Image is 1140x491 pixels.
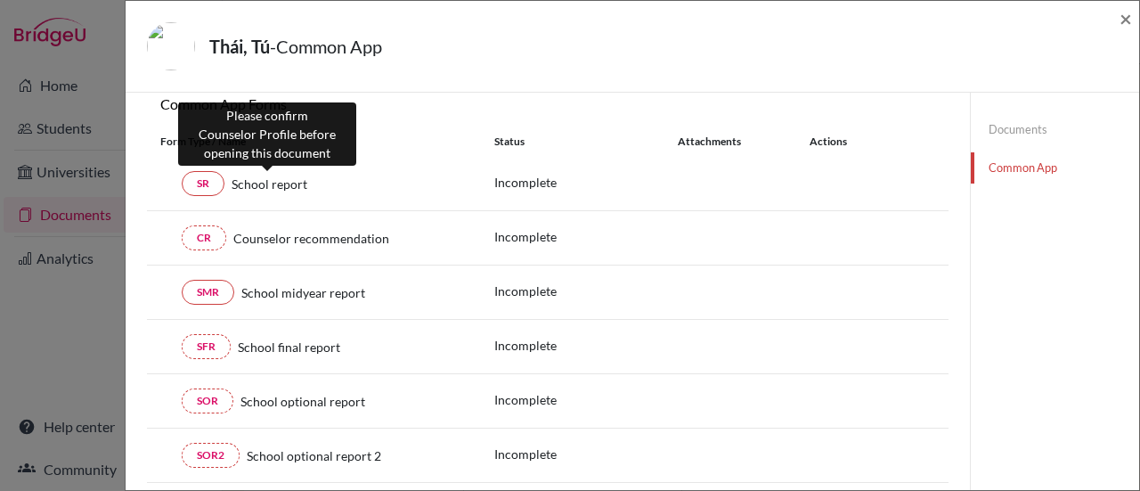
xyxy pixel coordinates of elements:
a: SFR [182,334,231,359]
div: Status [494,134,678,150]
span: School midyear report [241,283,365,302]
button: Close [1120,8,1132,29]
div: Actions [788,134,899,150]
p: Incomplete [494,227,678,246]
p: Incomplete [494,390,678,409]
a: SOR [182,389,233,413]
strong: Thái, Tú [209,36,270,57]
a: SOR2 [182,443,240,468]
h6: Common App Forms [147,95,548,112]
a: SMR [182,280,234,305]
div: Form Type / Name [147,134,481,150]
span: × [1120,5,1132,31]
a: Documents [971,114,1139,145]
span: Counselor recommendation [233,229,389,248]
p: Incomplete [494,336,678,355]
span: School optional report 2 [247,446,381,465]
span: School optional report [240,392,365,411]
span: School report [232,175,307,193]
p: Incomplete [494,445,678,463]
a: Common App [971,152,1139,184]
div: Please confirm Counselor Profile before opening this document [178,102,356,166]
a: SR [182,171,224,196]
span: School final report [238,338,340,356]
p: Incomplete [494,282,678,300]
span: - Common App [270,36,382,57]
div: Attachments [678,134,788,150]
a: CR [182,225,226,250]
p: Incomplete [494,173,678,192]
